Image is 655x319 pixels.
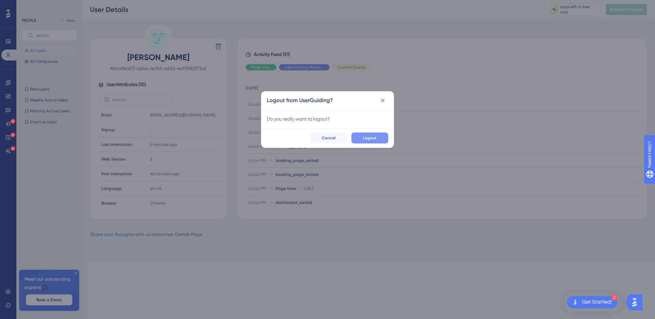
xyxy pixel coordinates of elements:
[582,299,612,306] div: Get Started!
[267,115,388,123] div: Do you really want to logout?
[16,2,43,10] span: Need Help?
[267,96,333,105] h2: Logout from UserGuiding?
[571,298,579,306] img: launcher-image-alternative-text
[567,296,617,308] div: Open Get Started! checklist, remaining modules: 2
[363,135,377,141] span: Logout
[626,292,647,313] iframe: UserGuiding AI Assistant Launcher
[322,135,336,141] span: Cancel
[611,294,617,301] div: 2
